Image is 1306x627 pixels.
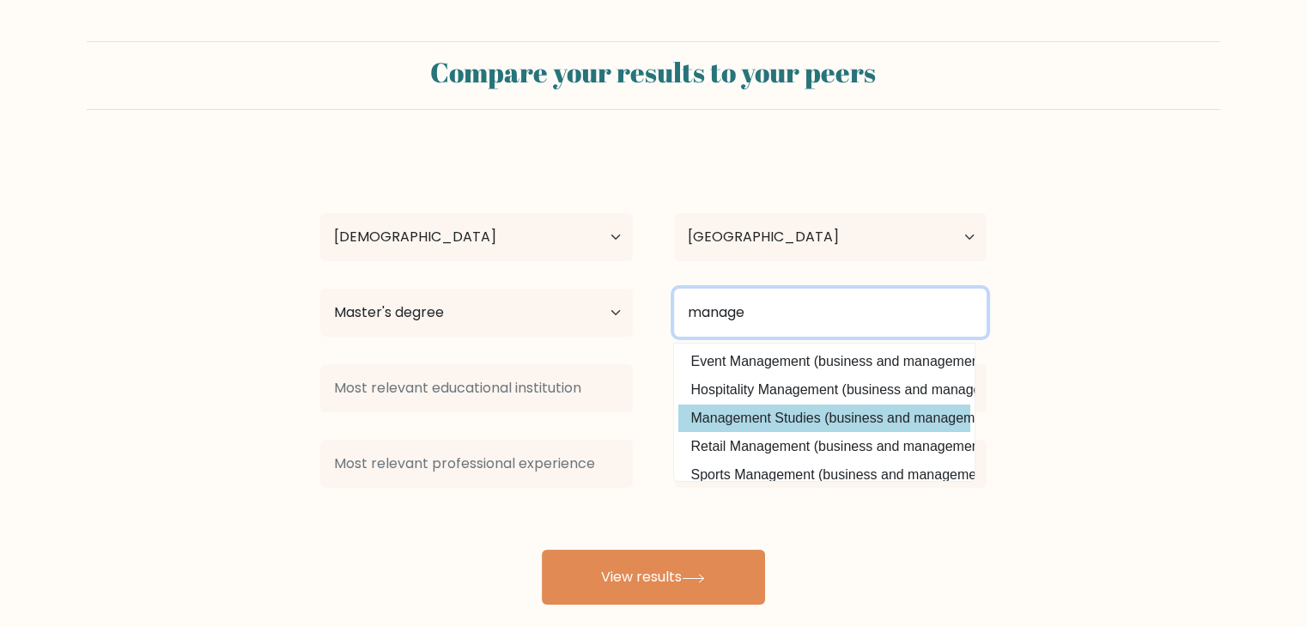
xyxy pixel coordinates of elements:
option: Event Management (business and management) [678,348,970,375]
option: Retail Management (business and management) [678,433,970,460]
h2: Compare your results to your peers [97,56,1210,88]
option: Hospitality Management (business and management) [678,376,970,404]
option: Sports Management (business and management) [678,461,970,489]
option: Management Studies (business and management) [678,405,970,432]
input: What did you study? [674,289,987,337]
input: Most relevant professional experience [320,440,633,488]
input: Most relevant educational institution [320,364,633,412]
button: View results [542,550,765,605]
